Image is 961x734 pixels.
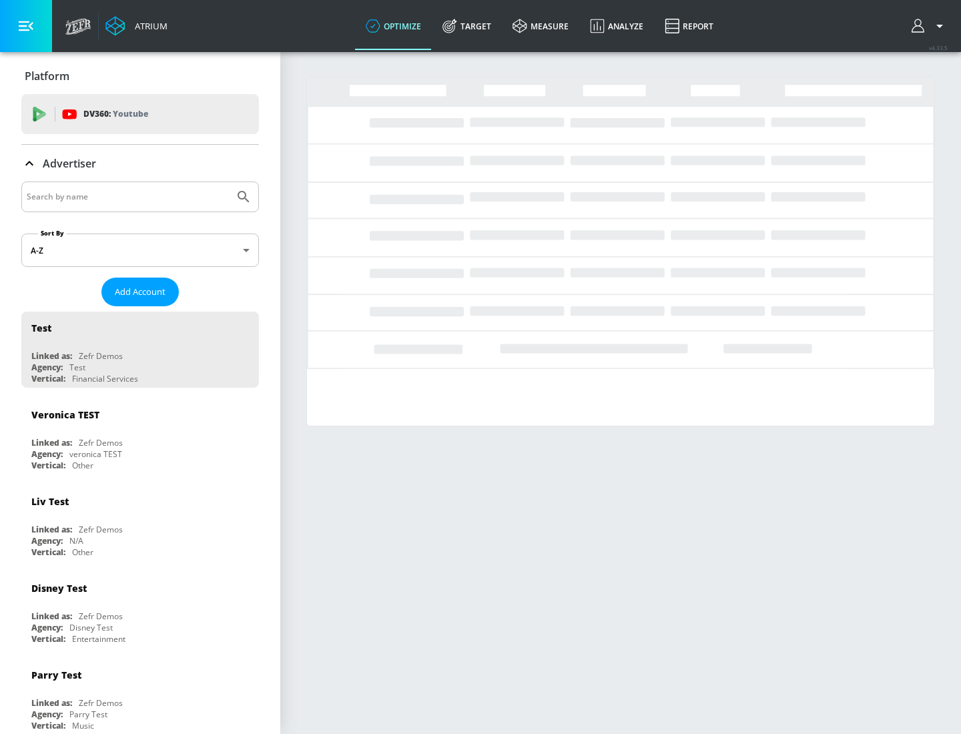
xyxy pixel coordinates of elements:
[72,720,94,731] div: Music
[31,697,72,709] div: Linked as:
[31,720,65,731] div: Vertical:
[929,44,948,51] span: v 4.33.5
[72,460,93,471] div: Other
[25,69,69,83] p: Platform
[31,448,63,460] div: Agency:
[72,633,125,645] div: Entertainment
[21,145,259,182] div: Advertiser
[79,437,123,448] div: Zefr Demos
[69,622,113,633] div: Disney Test
[113,107,148,121] p: Youtube
[579,2,654,50] a: Analyze
[31,669,81,681] div: Parry Test
[31,437,72,448] div: Linked as:
[79,350,123,362] div: Zefr Demos
[69,535,83,546] div: N/A
[31,611,72,622] div: Linked as:
[43,156,96,171] p: Advertiser
[79,697,123,709] div: Zefr Demos
[31,495,69,508] div: Liv Test
[83,107,148,121] p: DV360:
[21,398,259,474] div: Veronica TESTLinked as:Zefr DemosAgency:veronica TESTVertical:Other
[31,546,65,558] div: Vertical:
[79,611,123,622] div: Zefr Demos
[432,2,502,50] a: Target
[31,362,63,373] div: Agency:
[31,408,99,421] div: Veronica TEST
[27,188,229,206] input: Search by name
[72,546,93,558] div: Other
[21,94,259,134] div: DV360: Youtube
[31,582,87,595] div: Disney Test
[69,448,122,460] div: veronica TEST
[69,362,85,373] div: Test
[31,709,63,720] div: Agency:
[79,524,123,535] div: Zefr Demos
[31,622,63,633] div: Agency:
[31,350,72,362] div: Linked as:
[21,485,259,561] div: Liv TestLinked as:Zefr DemosAgency:N/AVertical:Other
[31,633,65,645] div: Vertical:
[21,312,259,388] div: TestLinked as:Zefr DemosAgency:TestVertical:Financial Services
[21,57,259,95] div: Platform
[129,20,168,32] div: Atrium
[101,278,179,306] button: Add Account
[21,572,259,648] div: Disney TestLinked as:Zefr DemosAgency:Disney TestVertical:Entertainment
[31,322,51,334] div: Test
[31,460,65,471] div: Vertical:
[69,709,107,720] div: Parry Test
[502,2,579,50] a: measure
[654,2,724,50] a: Report
[115,284,166,300] span: Add Account
[21,234,259,267] div: A-Z
[31,524,72,535] div: Linked as:
[72,373,138,384] div: Financial Services
[105,16,168,36] a: Atrium
[31,373,65,384] div: Vertical:
[355,2,432,50] a: optimize
[31,535,63,546] div: Agency:
[38,229,67,238] label: Sort By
